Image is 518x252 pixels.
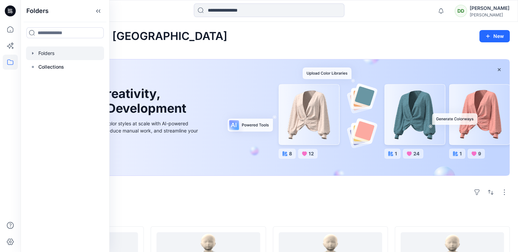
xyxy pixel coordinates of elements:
h4: Styles [29,211,510,220]
button: New [479,30,510,42]
div: Explore ideas faster and recolor styles at scale with AI-powered tools that boost creativity, red... [46,120,200,141]
a: Discover more [46,150,200,163]
h1: Unleash Creativity, Speed Up Development [46,86,189,116]
div: [PERSON_NAME] [470,12,509,17]
div: [PERSON_NAME] [470,4,509,12]
h2: Welcome back, [GEOGRAPHIC_DATA] [29,30,227,43]
p: Collections [38,63,64,71]
div: DD [455,5,467,17]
